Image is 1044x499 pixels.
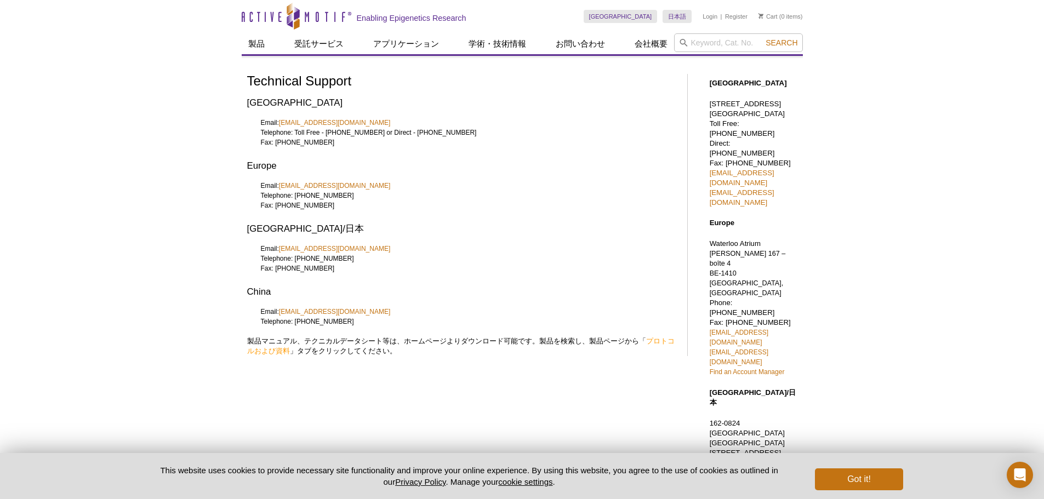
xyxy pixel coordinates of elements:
h1: Technical Support [247,74,676,90]
a: お問い合わせ [549,33,612,54]
h3: [GEOGRAPHIC_DATA] [247,96,676,110]
div: Email: Telephone: [PHONE_NUMBER] Fax: [PHONE_NUMBER] [247,181,676,220]
h3: [GEOGRAPHIC_DATA]/日本 [247,222,676,236]
a: [EMAIL_ADDRESS][DOMAIN_NAME] [279,307,390,317]
button: Got it! [815,468,903,490]
h3: Europe [247,159,676,173]
p: [STREET_ADDRESS] [GEOGRAPHIC_DATA] Toll Free: [PHONE_NUMBER] Direct: [PHONE_NUMBER] Fax: [PHONE_N... [710,99,797,208]
p: Waterloo Atrium Phone: [PHONE_NUMBER] Fax: [PHONE_NUMBER] [710,239,797,377]
a: 学術・技術情報 [462,33,533,54]
li: | [721,10,722,23]
a: 製品 [242,33,271,54]
a: 会社概要 [628,33,674,54]
li: (0 items) [758,10,803,23]
input: Keyword, Cat. No. [674,33,803,52]
a: [EMAIL_ADDRESS][DOMAIN_NAME] [710,329,768,346]
div: Open Intercom Messenger [1007,462,1033,488]
a: Login [703,13,717,20]
a: Cart [758,13,778,20]
a: Register [725,13,748,20]
span: [PERSON_NAME] 167 – boîte 4 BE-1410 [GEOGRAPHIC_DATA], [GEOGRAPHIC_DATA] [710,250,786,297]
p: 製品マニュアル、テクニカルデータシート等は、ホームページよりダウンロード可能です。製品を検索し、製品ページから「 」タブをクリックしてください。 [247,336,676,356]
strong: [GEOGRAPHIC_DATA]/日本 [710,388,796,406]
a: [GEOGRAPHIC_DATA] [584,10,658,23]
button: cookie settings [498,477,552,486]
a: [EMAIL_ADDRESS][DOMAIN_NAME] [710,169,774,187]
a: [EMAIL_ADDRESS][DOMAIN_NAME] [279,181,390,191]
div: Email: Telephone: Toll Free - [PHONE_NUMBER] or Direct - [PHONE_NUMBER] Fax: [PHONE_NUMBER] [247,118,676,157]
a: [EMAIL_ADDRESS][DOMAIN_NAME] [279,244,390,254]
p: This website uses cookies to provide necessary site functionality and improve your online experie... [141,464,797,487]
a: [EMAIL_ADDRESS][DOMAIN_NAME] [710,188,774,207]
strong: Europe [710,219,734,227]
span: Search [766,38,797,47]
a: 受託サービス [288,33,350,54]
h2: Enabling Epigenetics Research [357,13,466,23]
a: [EMAIL_ADDRESS][DOMAIN_NAME] [710,348,768,366]
a: [EMAIL_ADDRESS][DOMAIN_NAME] [279,118,390,128]
div: Email: Telephone: [PHONE_NUMBER] [247,307,676,336]
h3: China [247,285,676,299]
div: Email: Telephone: [PHONE_NUMBER] Fax: [PHONE_NUMBER] [247,244,676,283]
button: Search [762,38,801,48]
a: 日本語 [663,10,692,23]
strong: [GEOGRAPHIC_DATA] [710,79,787,87]
img: Your Cart [758,13,763,19]
a: Find an Account Manager [710,368,785,376]
a: Privacy Policy [395,477,446,486]
a: アプリケーション [367,33,446,54]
